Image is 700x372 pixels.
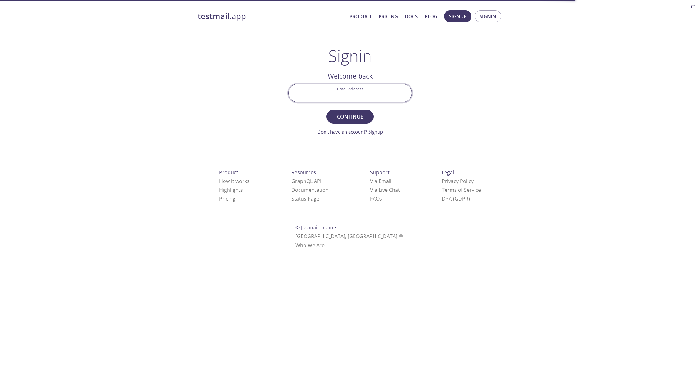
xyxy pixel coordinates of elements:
[379,12,398,20] a: Pricing
[291,195,319,202] a: Status Page
[219,195,235,202] a: Pricing
[219,169,238,176] span: Product
[219,186,243,193] a: Highlights
[219,178,249,185] a: How it works
[295,224,338,231] span: © [DOMAIN_NAME]
[333,112,366,121] span: Continue
[295,233,405,240] span: [GEOGRAPHIC_DATA], [GEOGRAPHIC_DATA]
[442,186,481,193] a: Terms of Service
[442,195,470,202] a: DPA (GDPR)
[295,242,325,249] a: Who We Are
[444,10,471,22] button: Signup
[480,12,496,20] span: Signin
[370,178,391,185] a: Via Email
[350,12,372,20] a: Product
[288,71,412,81] h2: Welcome back
[442,169,454,176] span: Legal
[328,46,372,65] h1: Signin
[370,195,382,202] a: FAQ
[291,178,321,185] a: GraphQL API
[198,11,229,22] strong: testmail
[291,186,329,193] a: Documentation
[425,12,437,20] a: Blog
[442,178,474,185] a: Privacy Policy
[291,169,316,176] span: Resources
[380,195,382,202] span: s
[326,110,373,124] button: Continue
[370,186,400,193] a: Via Live Chat
[198,11,345,22] a: testmail.app
[317,129,383,135] a: Don't have an account? Signup
[449,12,466,20] span: Signup
[475,10,501,22] button: Signin
[370,169,390,176] span: Support
[405,12,418,20] a: Docs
